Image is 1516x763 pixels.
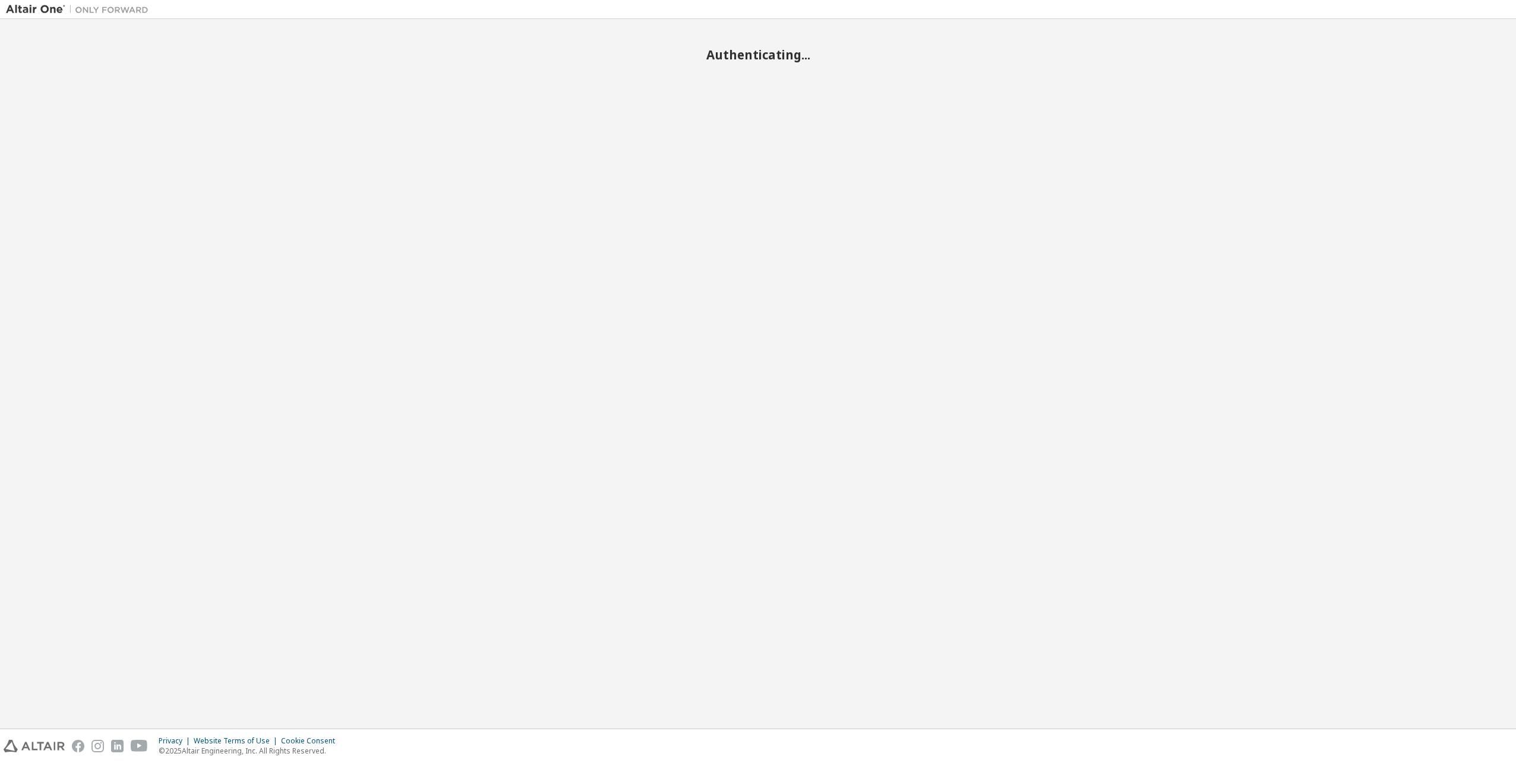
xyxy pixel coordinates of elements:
img: linkedin.svg [111,740,124,752]
img: Altair One [6,4,154,15]
img: youtube.svg [131,740,148,752]
img: facebook.svg [72,740,84,752]
div: Cookie Consent [281,736,342,746]
h2: Authenticating... [6,47,1510,62]
div: Website Terms of Use [194,736,281,746]
div: Privacy [159,736,194,746]
img: instagram.svg [91,740,104,752]
img: altair_logo.svg [4,740,65,752]
p: © 2025 Altair Engineering, Inc. All Rights Reserved. [159,746,342,756]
